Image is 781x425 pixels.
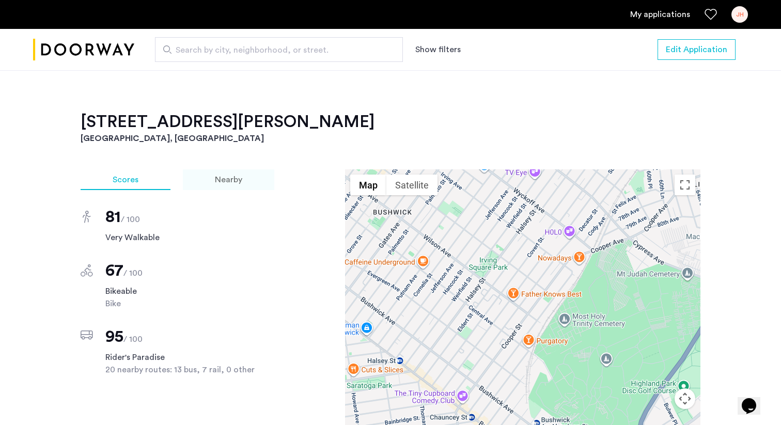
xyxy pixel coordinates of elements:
span: Scores [113,176,138,184]
div: JH [731,6,748,23]
a: Favorites [705,8,717,21]
span: Bikeable [105,285,274,297]
button: button [658,39,736,60]
span: Rider's Paradise [105,351,274,364]
iframe: chat widget [738,384,771,415]
img: score [81,330,93,340]
a: Cazamio logo [33,30,134,69]
span: 20 nearby routes: 13 bus, 7 rail, 0 other [105,364,274,376]
button: Toggle fullscreen view [675,175,695,195]
span: 95 [105,328,123,345]
button: Show satellite imagery [386,175,438,195]
img: score [81,264,93,277]
img: score [83,211,91,223]
button: Show or hide filters [415,43,461,56]
span: / 100 [123,269,143,277]
button: Map camera controls [675,388,695,409]
img: logo [33,30,134,69]
span: Nearby [215,176,242,184]
span: / 100 [123,335,143,343]
a: My application [630,8,690,21]
span: Edit Application [666,43,727,56]
input: Apartment Search [155,37,403,62]
span: / 100 [121,215,140,224]
button: Show street map [350,175,386,195]
h3: [GEOGRAPHIC_DATA], [GEOGRAPHIC_DATA] [81,132,700,145]
span: 67 [105,262,123,279]
span: Very Walkable [105,231,274,244]
span: 81 [105,209,121,225]
span: Bike [105,297,274,310]
h2: [STREET_ADDRESS][PERSON_NAME] [81,112,700,132]
span: Search by city, neighborhood, or street. [176,44,374,56]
